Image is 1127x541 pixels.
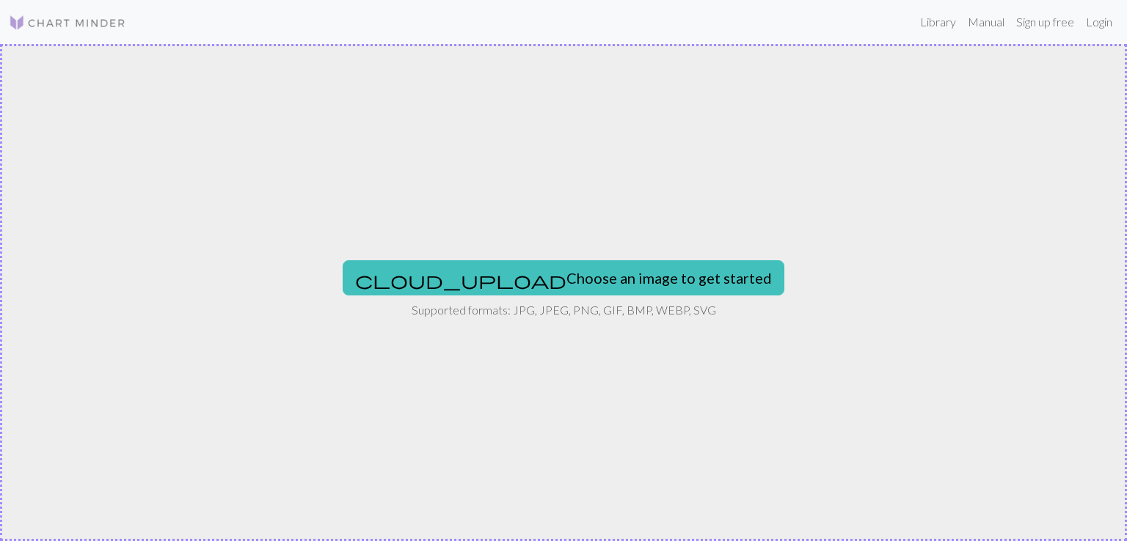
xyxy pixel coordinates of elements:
[343,260,784,295] button: Choose an image to get started
[9,14,126,32] img: Logo
[1010,7,1080,37] a: Sign up free
[962,7,1010,37] a: Manual
[914,7,962,37] a: Library
[412,301,716,319] p: Supported formats: JPG, JPEG, PNG, GIF, BMP, WEBP, SVG
[355,270,566,290] span: cloud_upload
[1080,7,1118,37] a: Login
